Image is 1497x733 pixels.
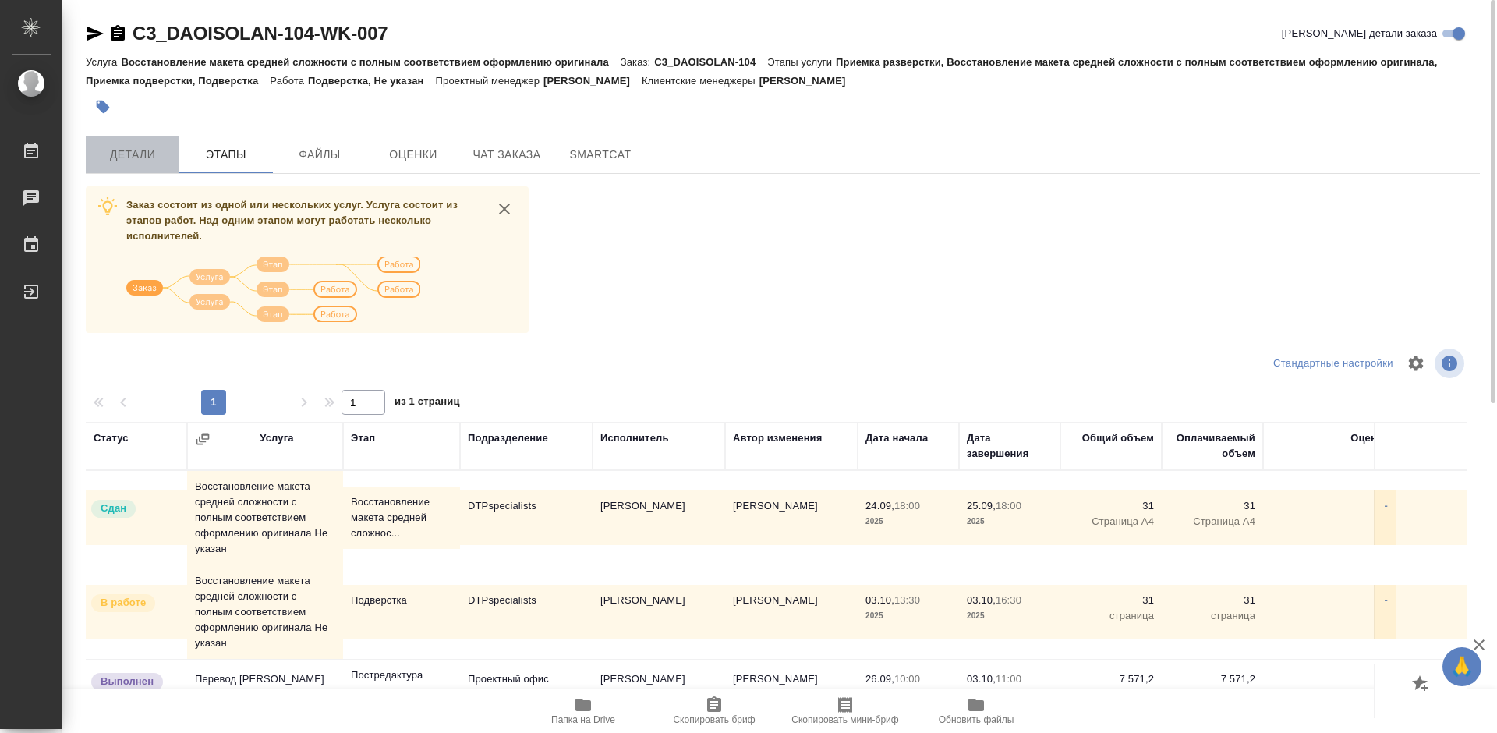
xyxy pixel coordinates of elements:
[649,689,780,733] button: Скопировать бриф
[865,594,894,606] p: 03.10,
[351,494,452,541] p: Восстановление макета средней сложнос...
[865,500,894,512] p: 24.09,
[187,471,343,565] td: Восстановление макета средней сложности с полным соответствием оформлению оригинала Не указан
[460,490,593,545] td: DTPspecialists
[865,430,928,446] div: Дата начала
[551,714,615,725] span: Папка на Drive
[1068,608,1154,624] p: страница
[894,594,920,606] p: 13:30
[733,430,822,446] div: Автор изменения
[376,145,451,165] span: Оценки
[518,689,649,733] button: Папка на Drive
[1170,687,1255,703] p: слово
[593,585,725,639] td: [PERSON_NAME]
[436,75,543,87] p: Проектный менеджер
[101,674,154,689] p: Выполнен
[642,75,759,87] p: Клиентские менеджеры
[780,689,911,733] button: Скопировать мини-бриф
[308,75,436,87] p: Подверстка, Не указан
[967,608,1053,624] p: 2025
[1068,687,1154,703] p: слово
[1269,352,1397,376] div: split button
[101,595,146,611] p: В работе
[673,714,755,725] span: Скопировать бриф
[133,23,388,44] a: C3_DAOISOLAN-104-WK-007
[725,585,858,639] td: [PERSON_NAME]
[189,145,264,165] span: Этапы
[759,75,858,87] p: [PERSON_NAME]
[126,199,458,242] span: Заказ состоит из одной или нескольких услуг. Услуга состоит из этапов работ. Над одним этапом мог...
[1082,430,1154,446] div: Общий объем
[967,500,996,512] p: 25.09,
[996,594,1021,606] p: 16:30
[1068,498,1154,514] p: 31
[282,145,357,165] span: Файлы
[1350,430,1388,446] div: Оценка
[894,500,920,512] p: 18:00
[1068,514,1154,529] p: Страница А4
[911,689,1042,733] button: Обновить файлы
[593,664,725,718] td: [PERSON_NAME]
[654,56,767,68] p: C3_DAOISOLAN-104
[593,490,725,545] td: [PERSON_NAME]
[351,667,452,714] p: Постредактура машинного перевода
[967,594,996,606] p: 03.10,
[460,585,593,639] td: DTPspecialists
[967,430,1053,462] div: Дата завершения
[469,145,544,165] span: Чат заказа
[94,430,129,446] div: Статус
[1170,514,1255,529] p: Страница А4
[967,687,1053,703] p: 2025
[1170,671,1255,687] p: 7 571,2
[1170,608,1255,624] p: страница
[1408,671,1435,698] button: Добавить оценку
[865,608,951,624] p: 2025
[86,56,121,68] p: Услуга
[351,593,452,608] p: Подверстка
[1170,430,1255,462] div: Оплачиваемый объем
[1170,593,1255,608] p: 31
[939,714,1014,725] span: Обновить файлы
[996,673,1021,685] p: 11:00
[108,24,127,43] button: Скопировать ссылку
[187,565,343,659] td: Восстановление макета средней сложности с полным соответствием оформлению оригинала Не указан
[260,430,293,446] div: Услуга
[996,500,1021,512] p: 18:00
[865,673,894,685] p: 26.09,
[600,430,669,446] div: Исполнитель
[621,56,654,68] p: Заказ:
[791,714,898,725] span: Скопировать мини-бриф
[468,430,548,446] div: Подразделение
[894,673,920,685] p: 10:00
[101,501,126,516] p: Сдан
[543,75,642,87] p: [PERSON_NAME]
[270,75,308,87] p: Работа
[95,145,170,165] span: Детали
[1442,647,1481,686] button: 🙏
[1435,349,1467,378] span: Посмотреть информацию
[395,392,460,415] span: из 1 страниц
[725,664,858,718] td: [PERSON_NAME]
[1170,498,1255,514] p: 31
[460,664,593,718] td: Проектный офис
[865,514,951,529] p: 2025
[86,24,104,43] button: Скопировать ссылку для ЯМессенджера
[187,664,343,718] td: Перевод [PERSON_NAME] → Рус
[1068,671,1154,687] p: 7 571,2
[1397,345,1435,382] span: Настроить таблицу
[767,56,836,68] p: Этапы услуги
[865,687,951,703] p: 2025
[967,673,996,685] p: 03.10,
[1449,650,1475,683] span: 🙏
[1068,593,1154,608] p: 31
[493,197,516,221] button: close
[121,56,620,68] p: Восстановление макета средней сложности с полным соответствием оформлению оригинала
[563,145,638,165] span: SmartCat
[351,430,375,446] div: Этап
[725,490,858,545] td: [PERSON_NAME]
[967,514,1053,529] p: 2025
[195,431,211,447] button: Сгруппировать
[86,90,120,124] button: Добавить тэг
[1282,26,1437,41] span: [PERSON_NAME] детали заказа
